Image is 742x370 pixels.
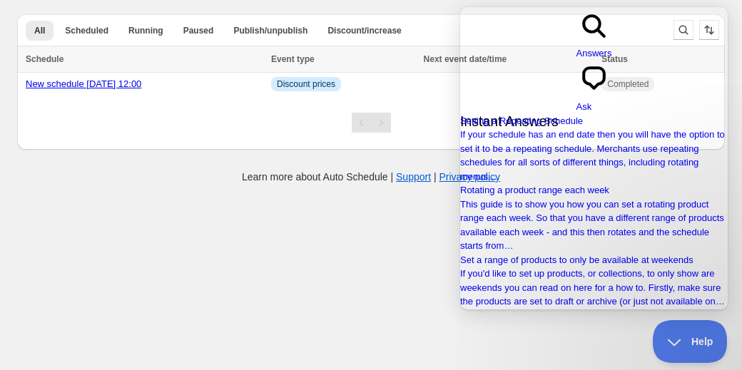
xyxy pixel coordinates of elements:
[460,7,728,309] iframe: Help Scout Beacon - Live Chat, Contact Form, and Knowledge Base
[34,25,45,36] span: All
[352,113,391,133] nav: Pagination
[327,25,401,36] span: Discount/increase
[242,170,500,184] p: Learn more about Auto Schedule | |
[128,25,163,36] span: Running
[233,25,308,36] span: Publish/unpublish
[65,25,108,36] span: Scheduled
[26,78,141,89] a: New schedule [DATE] 12:00
[653,320,728,363] iframe: Help Scout Beacon - Close
[271,54,315,64] span: Event type
[26,54,63,64] span: Schedule
[439,171,501,183] a: Privacy policy
[183,25,214,36] span: Paused
[277,78,335,90] span: Discount prices
[424,54,507,64] span: Next event date/time
[396,171,431,183] a: Support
